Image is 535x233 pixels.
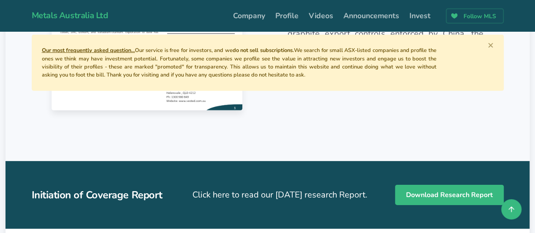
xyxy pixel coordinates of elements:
button: Close [477,35,504,55]
span: × [488,38,494,52]
strong: do not sell subscriptions. [233,47,294,54]
a: Profile [270,7,304,25]
span: Follow MLS [464,12,496,21]
a: Company [228,7,270,25]
h1: Metals Australia Ltd [32,11,108,21]
a: Download Research Report [395,185,504,205]
a: Announcements [338,7,404,25]
a: Metals Australia Ltd [32,8,108,23]
h4: Initiation of Coverage Report [32,189,182,201]
a: Invest [404,7,436,25]
a: Videos [304,7,338,25]
div: Our service is free for investors, and we We search for small ASX-listed companies and profile th... [37,40,442,86]
p: Click here to read our [DATE] research Report. [192,189,383,201]
u: Our most frequently asked question... [42,47,135,54]
a: Follow MLS [446,8,504,24]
